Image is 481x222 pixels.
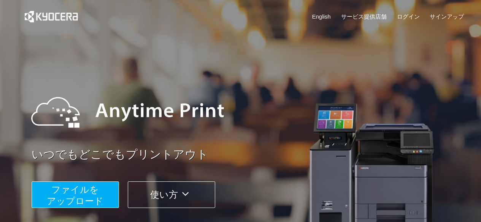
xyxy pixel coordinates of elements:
[47,184,103,206] span: ファイルを ​​アップロード
[397,13,420,20] a: ログイン
[312,13,331,20] a: English
[341,13,387,20] a: サービス提供店舗
[430,13,464,20] a: サインアップ
[32,181,119,208] button: ファイルを​​アップロード
[128,181,215,208] button: 使い方
[32,146,469,163] a: いつでもどこでもプリントアウト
